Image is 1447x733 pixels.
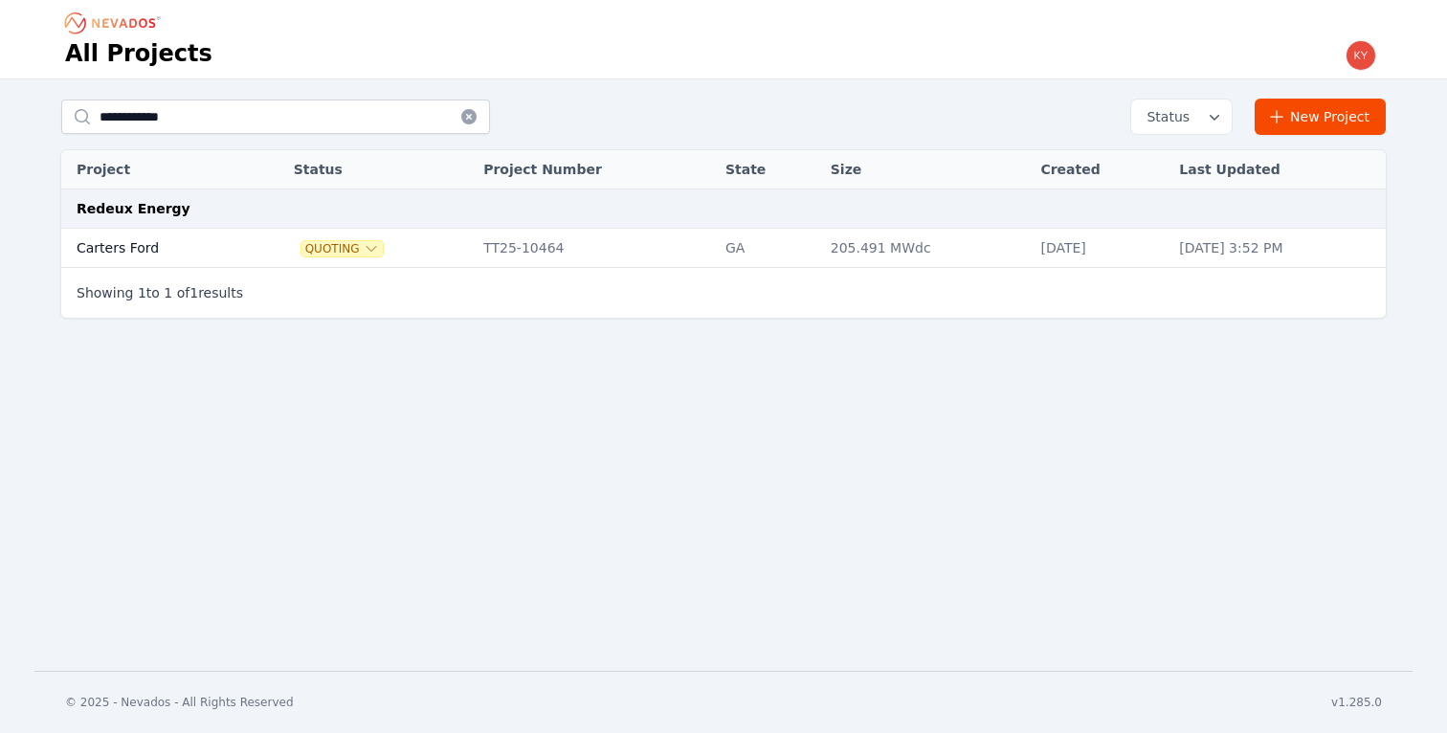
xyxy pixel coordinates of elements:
th: Status [284,150,475,189]
th: State [716,150,821,189]
td: 205.491 MWdc [821,229,1032,268]
span: 1 [138,285,146,300]
nav: Breadcrumb [65,8,167,38]
p: Showing to of results [77,283,243,302]
span: Status [1139,107,1190,126]
tr: Carters FordQuotingTT25-10464GA205.491 MWdc[DATE][DATE] 3:52 PM [61,229,1386,268]
button: Quoting [301,241,383,256]
span: 1 [164,285,172,300]
button: Status [1131,100,1232,134]
th: Size [821,150,1032,189]
h1: All Projects [65,38,212,69]
td: Redeux Energy [61,189,1386,229]
a: New Project [1255,99,1386,135]
img: kyle.macdougall@nevados.solar [1346,40,1376,71]
td: GA [716,229,821,268]
th: Project Number [474,150,716,189]
td: [DATE] [1031,229,1169,268]
td: [DATE] 3:52 PM [1169,229,1386,268]
td: TT25-10464 [474,229,716,268]
div: v1.285.0 [1331,695,1382,710]
td: Carters Ford [61,229,250,268]
th: Last Updated [1169,150,1386,189]
span: 1 [189,285,198,300]
th: Project [61,150,250,189]
th: Created [1031,150,1169,189]
div: © 2025 - Nevados - All Rights Reserved [65,695,294,710]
